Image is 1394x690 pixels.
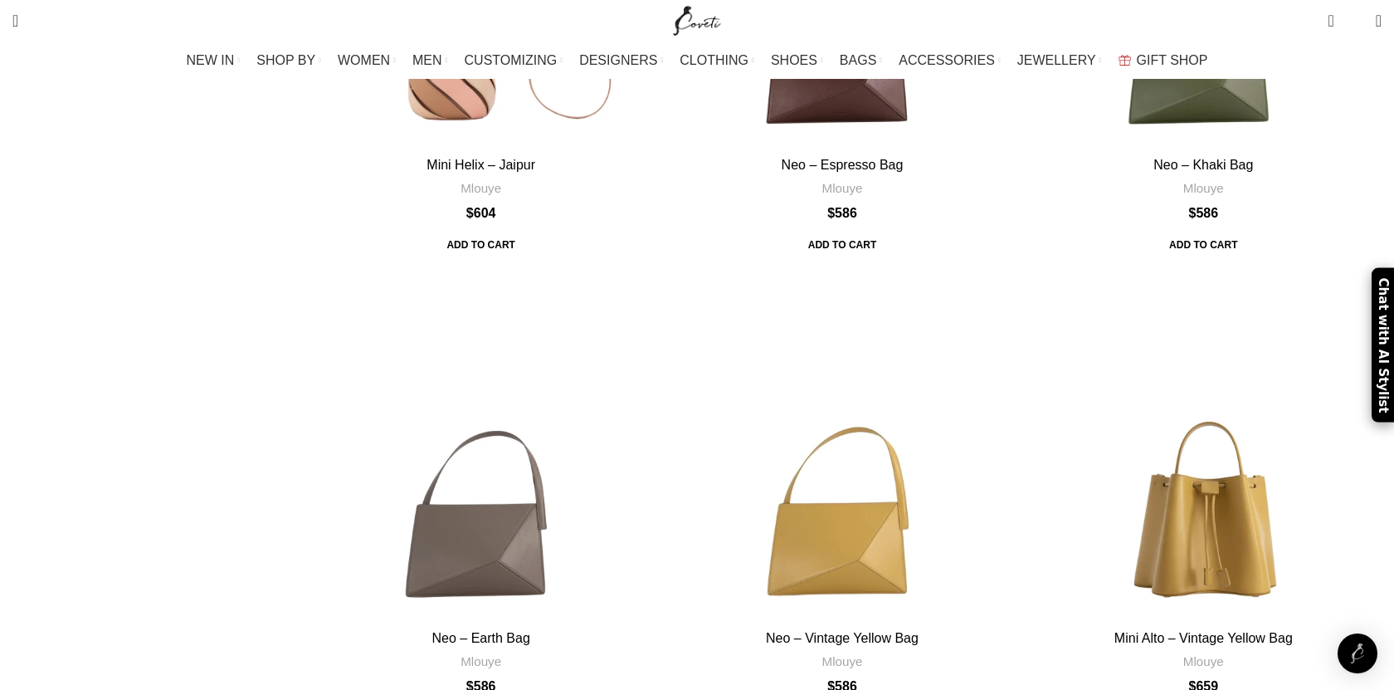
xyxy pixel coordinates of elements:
a: Search [4,4,27,37]
span: Add to cart [1158,231,1249,261]
a: Neo – Vintage Yellow Bag [766,631,919,645]
a: ACCESSORIES [899,44,1001,77]
a: CLOTHING [680,44,754,77]
bdi: 586 [1189,206,1219,220]
a: Mini Alto – Vintage Yellow Bag [1114,631,1293,645]
a: Mini Helix – Jaipur [426,158,535,172]
span: DESIGNERS [579,52,657,68]
a: Neo – Espresso Bag [782,158,904,172]
a: Site logo [670,12,725,27]
span: $ [466,206,474,220]
a: BAGS [840,44,882,77]
span: $ [827,206,835,220]
span: WOMEN [338,52,390,68]
a: Add to cart: “Mini Helix - Jaipur” [435,231,526,261]
a: Mlouye [822,179,863,197]
a: Neo – Khaki Bag [1153,158,1253,172]
span: SHOES [771,52,817,68]
a: GIFT SHOP [1119,44,1208,77]
a: Mlouye [461,653,501,670]
a: WOMEN [338,44,396,77]
a: Add to cart: “Neo - Espresso Bag” [797,231,888,261]
a: Neo – Earth Bag [303,266,659,622]
span: SHOP BY [256,52,315,68]
a: Neo – Earth Bag [432,631,530,645]
a: SHOP BY [256,44,321,77]
span: GIFT SHOP [1137,52,1208,68]
img: GiftBag [1119,55,1131,66]
a: Mlouye [1183,179,1224,197]
a: Mlouye [822,653,863,670]
span: MEN [412,52,442,68]
a: MEN [412,44,447,77]
div: Main navigation [4,44,1390,77]
a: CUSTOMIZING [465,44,563,77]
bdi: 604 [466,206,496,220]
span: 0 [1329,8,1342,21]
a: Mini Alto – Vintage Yellow Bag [1026,266,1382,622]
a: DESIGNERS [579,44,663,77]
span: NEW IN [187,52,235,68]
a: Mlouye [1183,653,1224,670]
span: 0 [1350,17,1362,29]
a: JEWELLERY [1017,44,1102,77]
a: 0 [1319,4,1342,37]
a: SHOES [771,44,823,77]
span: BAGS [840,52,876,68]
span: CUSTOMIZING [465,52,558,68]
span: Add to cart [797,231,888,261]
div: My Wishlist [1347,4,1363,37]
bdi: 586 [827,206,857,220]
span: $ [1189,206,1197,220]
span: ACCESSORIES [899,52,995,68]
span: CLOTHING [680,52,748,68]
a: NEW IN [187,44,241,77]
span: JEWELLERY [1017,52,1096,68]
a: Add to cart: “Neo - Khaki Bag” [1158,231,1249,261]
div: Open Intercom Messenger [1338,634,1377,673]
span: Add to cart [435,231,526,261]
a: Neo – Vintage Yellow Bag [664,266,1020,622]
a: Mlouye [461,179,501,197]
